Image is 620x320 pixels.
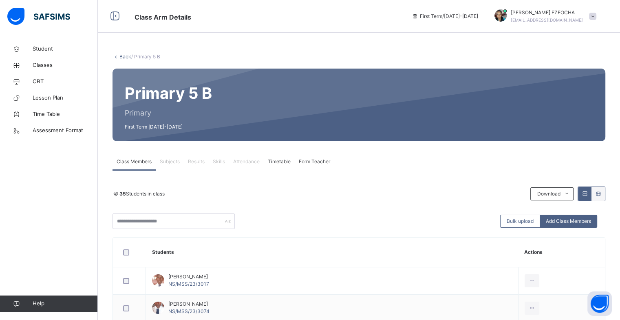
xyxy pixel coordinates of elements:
span: Class Members [117,158,152,165]
span: Time Table [33,110,98,118]
span: Form Teacher [299,158,330,165]
b: 35 [119,191,126,197]
span: / Primary 5 B [131,53,160,60]
div: JUSTINAEZEOCHA [486,9,600,24]
span: Subjects [160,158,180,165]
span: Lesson Plan [33,94,98,102]
span: Add Class Members [546,218,591,225]
span: Students in class [119,190,165,198]
th: Actions [518,238,605,267]
span: Timetable [268,158,291,165]
span: Bulk upload [507,218,534,225]
span: CBT [33,78,98,86]
span: NS/MSS/23/3074 [168,308,210,314]
span: NS/MSS/23/3017 [168,281,209,287]
span: Class Arm Details [135,13,191,21]
th: Students [146,238,519,267]
span: Student [33,45,98,53]
span: Skills [213,158,225,165]
button: Open asap [587,291,612,316]
span: Results [188,158,205,165]
span: Download [537,190,560,198]
span: Attendance [233,158,260,165]
span: Assessment Format [33,127,98,135]
a: Back [119,53,131,60]
span: session/term information [412,13,478,20]
span: [EMAIL_ADDRESS][DOMAIN_NAME] [511,18,583,22]
span: [PERSON_NAME] EZEOCHA [511,9,583,16]
img: safsims [7,8,70,25]
span: Help [33,300,97,308]
span: Classes [33,61,98,69]
span: [PERSON_NAME] [168,273,209,280]
span: [PERSON_NAME] [168,300,210,308]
